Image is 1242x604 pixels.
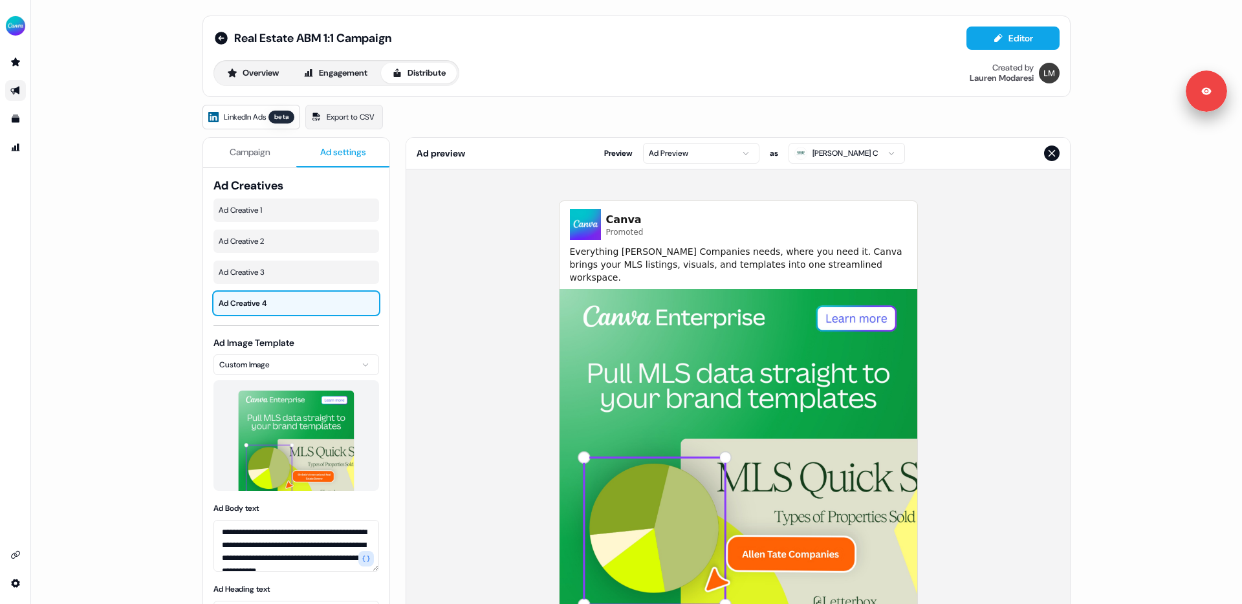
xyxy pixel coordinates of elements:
span: Ad preview [417,147,465,160]
div: Created by [992,63,1034,73]
img: Lauren [1039,63,1060,83]
button: Overview [216,63,290,83]
label: Ad Body text [213,503,259,513]
div: Lauren Modaresi [970,73,1034,83]
a: Go to templates [5,109,26,129]
button: Editor [966,27,1060,50]
label: Ad Image Template [213,337,294,349]
span: Ad Creative 1 [219,204,374,217]
a: Go to integrations [5,573,26,594]
span: Ad Creative 4 [219,297,374,310]
span: Ad Creative 2 [219,235,374,248]
a: Go to attribution [5,137,26,158]
button: Engagement [292,63,378,83]
span: Ad settings [320,146,366,158]
span: Ad Creatives [213,178,379,193]
a: Export to CSV [305,105,383,129]
button: Close preview [1044,146,1060,161]
span: Campaign [230,146,270,158]
a: Go to prospects [5,52,26,72]
a: LinkedIn Adsbeta [202,105,300,129]
span: as [770,147,778,160]
span: Canva [606,212,644,228]
span: Ad Creative 3 [219,266,374,279]
a: Go to outbound experience [5,80,26,101]
a: Editor [966,33,1060,47]
button: Distribute [381,63,457,83]
div: beta [268,111,294,124]
span: Preview [604,147,633,160]
a: Go to integrations [5,545,26,565]
span: Real Estate ABM 1:1 Campaign [234,30,391,46]
span: Export to CSV [327,111,375,124]
span: Everything [PERSON_NAME] Companies needs, where you need it. Canva brings your MLS listings, visu... [570,245,907,284]
span: Promoted [606,228,644,237]
label: Ad Heading text [213,584,270,594]
span: LinkedIn Ads [224,111,266,124]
